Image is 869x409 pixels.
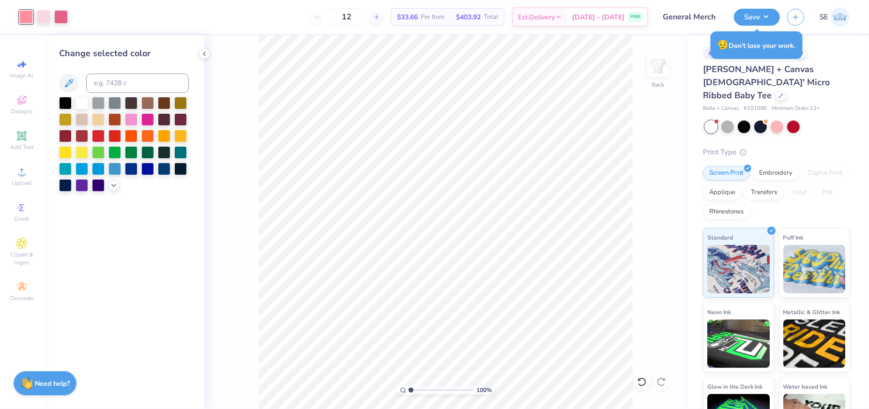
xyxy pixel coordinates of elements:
[703,185,742,200] div: Applique
[734,9,780,26] button: Save
[630,14,640,20] span: FREE
[703,147,850,158] div: Print Type
[717,39,729,51] span: 😥
[802,166,849,181] div: Digital Print
[421,12,444,22] span: Per Item
[820,8,850,27] a: SE
[652,80,664,89] div: Back
[707,307,731,317] span: Neon Ink
[456,12,481,22] span: $403.92
[783,307,840,317] span: Metallic & Glitter Ink
[703,105,739,113] span: Bella + Canvas
[703,166,750,181] div: Screen Print
[15,215,30,223] span: Greek
[783,381,828,392] span: Water based Ink
[476,386,492,394] span: 100 %
[10,294,33,302] span: Decorate
[711,31,803,59] div: Don’t lose your work.
[744,105,767,113] span: # 1010BE
[707,381,762,392] span: Glow in the Dark Ink
[707,245,770,293] img: Standard
[745,185,783,200] div: Transfers
[783,245,846,293] img: Puff Ink
[656,7,727,27] input: Untitled Design
[12,179,31,187] span: Upload
[518,12,555,22] span: Est. Delivery
[753,166,799,181] div: Embroidery
[397,12,418,22] span: $33.66
[707,232,733,242] span: Standard
[5,251,39,266] span: Clipart & logos
[86,74,189,93] input: e.g. 7428 c
[648,56,668,76] img: Back
[831,8,850,27] img: Shirley Evaleen B
[484,12,498,22] span: Total
[328,8,366,26] input: – –
[703,47,742,59] div: # 507057A
[820,12,828,23] span: SE
[35,379,70,388] strong: Need help?
[703,63,830,101] span: [PERSON_NAME] + Canvas [DEMOGRAPHIC_DATA]' Micro Ribbed Baby Tee
[10,143,33,151] span: Add Text
[707,319,770,368] img: Neon Ink
[11,72,33,79] span: Image AI
[572,12,625,22] span: [DATE] - [DATE]
[59,47,189,60] div: Change selected color
[786,185,813,200] div: Vinyl
[783,319,846,368] img: Metallic & Glitter Ink
[11,107,32,115] span: Designs
[703,205,750,219] div: Rhinestones
[772,105,820,113] span: Minimum Order: 12 +
[783,232,804,242] span: Puff Ink
[816,185,839,200] div: Foil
